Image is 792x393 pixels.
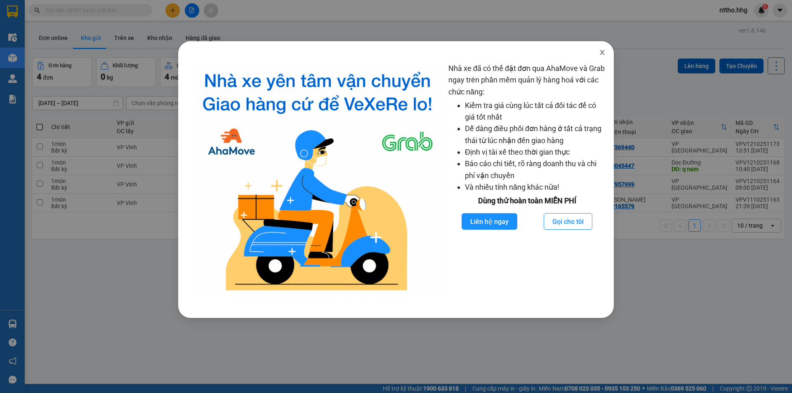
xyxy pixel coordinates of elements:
li: Kiểm tra giá cùng lúc tất cả đối tác để có giá tốt nhất [465,100,606,123]
li: Định vị tài xế theo thời gian thực [465,146,606,158]
div: Nhà xe đã có thể đặt đơn qua AhaMove và Grab ngay trên phần mềm quản lý hàng hoá với các chức năng: [448,63,606,297]
button: Gọi cho tôi [544,213,592,230]
span: Liên hệ ngay [470,217,509,227]
div: Dùng thử hoàn toàn MIỄN PHÍ [448,195,606,207]
img: logo [193,63,442,297]
li: Báo cáo chi tiết, rõ ràng doanh thu và chi phí vận chuyển [465,158,606,181]
li: Và nhiều tính năng khác nữa! [465,181,606,193]
span: close [599,49,606,56]
span: Gọi cho tôi [552,217,584,227]
button: Liên hệ ngay [462,213,517,230]
button: Close [591,41,614,64]
li: Dễ dàng điều phối đơn hàng ở tất cả trạng thái từ lúc nhận đến giao hàng [465,123,606,146]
